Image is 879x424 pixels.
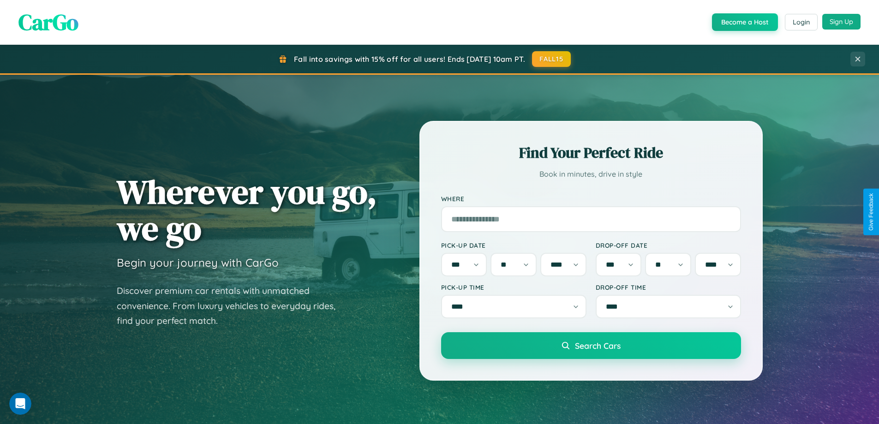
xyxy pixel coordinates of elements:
span: CarGo [18,7,78,37]
label: Drop-off Time [596,283,741,291]
h2: Find Your Perfect Ride [441,143,741,163]
label: Pick-up Time [441,283,586,291]
p: Discover premium car rentals with unmatched convenience. From luxury vehicles to everyday rides, ... [117,283,347,328]
p: Book in minutes, drive in style [441,167,741,181]
label: Drop-off Date [596,241,741,249]
h3: Begin your journey with CarGo [117,256,279,269]
button: Login [785,14,818,30]
button: FALL15 [532,51,571,67]
button: Search Cars [441,332,741,359]
button: Become a Host [712,13,778,31]
label: Where [441,195,741,203]
button: Sign Up [822,14,861,30]
label: Pick-up Date [441,241,586,249]
span: Fall into savings with 15% off for all users! Ends [DATE] 10am PT. [294,54,525,64]
span: Search Cars [575,340,621,351]
h1: Wherever you go, we go [117,173,377,246]
iframe: Intercom live chat [9,393,31,415]
div: Give Feedback [868,193,874,231]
